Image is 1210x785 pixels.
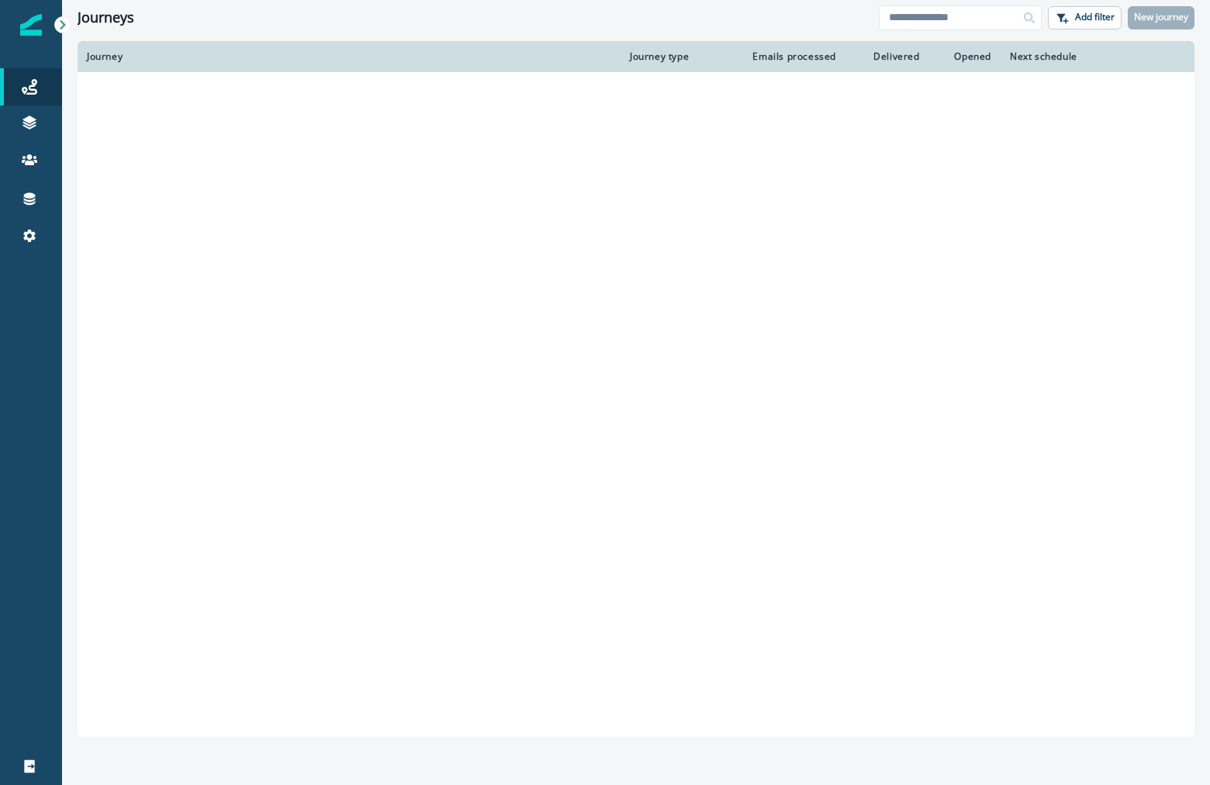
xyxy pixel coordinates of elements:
[78,9,134,26] h1: Journeys
[939,50,991,63] div: Opened
[87,50,611,63] div: Journey
[1048,6,1122,29] button: Add filter
[855,50,920,63] div: Delivered
[746,50,836,63] div: Emails processed
[20,14,42,36] img: Inflection
[1075,12,1115,22] p: Add filter
[1128,6,1194,29] button: New journey
[1134,12,1188,22] p: New journey
[630,50,728,63] div: Journey type
[1010,50,1146,63] div: Next schedule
